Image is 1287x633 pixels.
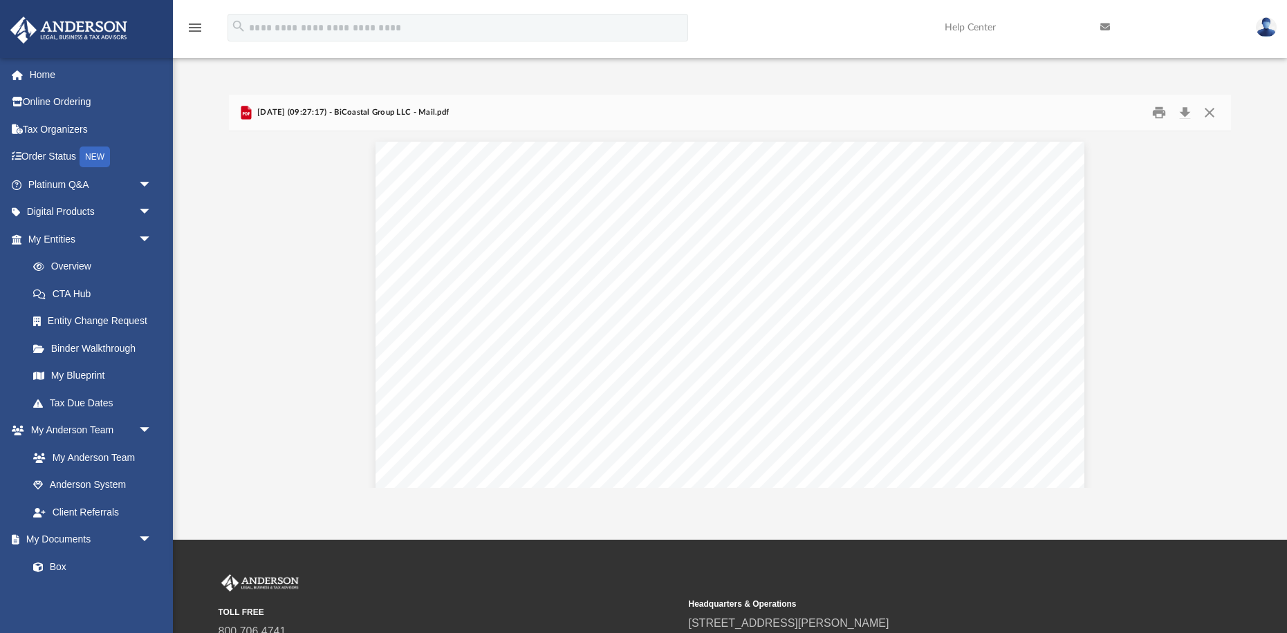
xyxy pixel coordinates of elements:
div: File preview [229,131,1232,488]
a: My Anderson Team [19,444,159,471]
small: Headquarters & Operations [689,598,1149,610]
a: Entity Change Request [19,308,173,335]
a: CTA Hub [19,280,173,308]
a: Home [10,61,173,88]
a: My Blueprint [19,362,166,390]
a: Client Referrals [19,498,166,526]
a: menu [187,26,203,36]
img: User Pic [1256,17,1277,37]
span: arrow_drop_down [138,526,166,554]
small: TOLL FREE [219,606,679,618]
a: Anderson System [19,471,166,499]
a: Box [19,553,159,580]
button: Print [1145,102,1173,124]
span: arrow_drop_down [138,198,166,227]
a: Tax Due Dates [19,389,173,417]
div: Document Viewer [229,131,1232,488]
a: Overview [19,253,173,281]
button: Download [1173,102,1198,124]
a: Order StatusNEW [10,143,173,171]
i: menu [187,19,203,36]
a: Online Ordering [10,88,173,116]
span: arrow_drop_down [138,417,166,445]
i: search [231,19,246,34]
a: My Entitiesarrow_drop_down [10,225,173,253]
span: [DATE] (09:27:17) - BiCoastal Group LLC - Mail.pdf [254,106,450,119]
a: Tax Organizers [10,115,173,143]
div: Preview [229,95,1232,488]
a: [STREET_ADDRESS][PERSON_NAME] [689,617,889,629]
div: NEW [80,147,110,167]
img: Anderson Advisors Platinum Portal [6,17,131,44]
a: My Anderson Teamarrow_drop_down [10,417,166,444]
span: arrow_drop_down [138,171,166,199]
button: Close [1197,102,1222,124]
a: Meeting Minutes [19,580,166,608]
a: Platinum Q&Aarrow_drop_down [10,171,173,198]
span: arrow_drop_down [138,225,166,254]
a: Binder Walkthrough [19,334,173,362]
a: My Documentsarrow_drop_down [10,526,166,554]
a: Digital Productsarrow_drop_down [10,198,173,226]
img: Anderson Advisors Platinum Portal [219,574,302,592]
